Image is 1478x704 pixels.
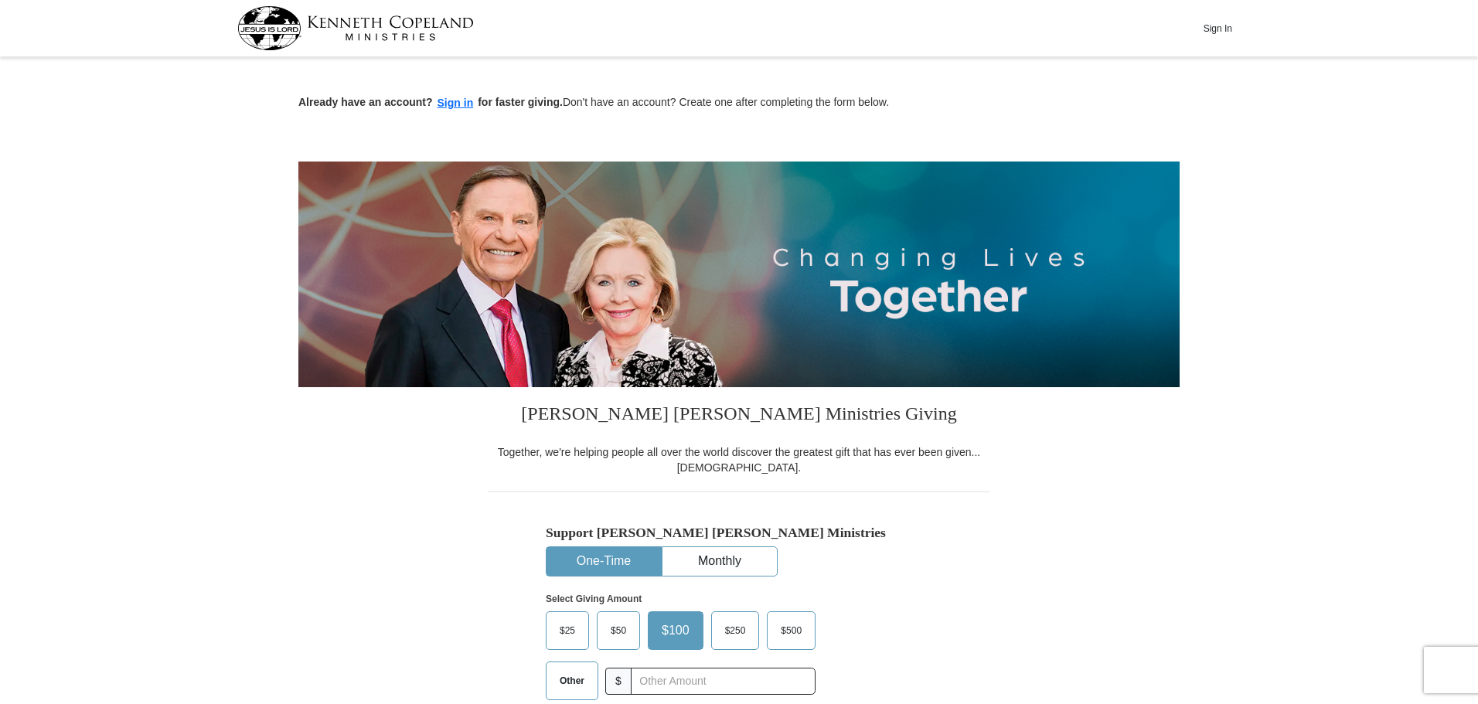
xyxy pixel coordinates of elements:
[773,619,809,642] span: $500
[237,6,474,50] img: kcm-header-logo.svg
[547,547,661,576] button: One-Time
[433,94,478,112] button: Sign in
[717,619,754,642] span: $250
[546,525,932,541] h5: Support [PERSON_NAME] [PERSON_NAME] Ministries
[488,387,990,444] h3: [PERSON_NAME] [PERSON_NAME] Ministries Giving
[662,547,777,576] button: Monthly
[605,668,632,695] span: $
[488,444,990,475] div: Together, we're helping people all over the world discover the greatest gift that has ever been g...
[298,94,1180,112] p: Don't have an account? Create one after completing the form below.
[631,668,816,695] input: Other Amount
[552,619,583,642] span: $25
[654,619,697,642] span: $100
[546,593,642,604] strong: Select Giving Amount
[552,669,592,692] span: Other
[298,96,563,108] strong: Already have an account? for faster giving.
[603,619,634,642] span: $50
[1194,16,1241,40] button: Sign In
